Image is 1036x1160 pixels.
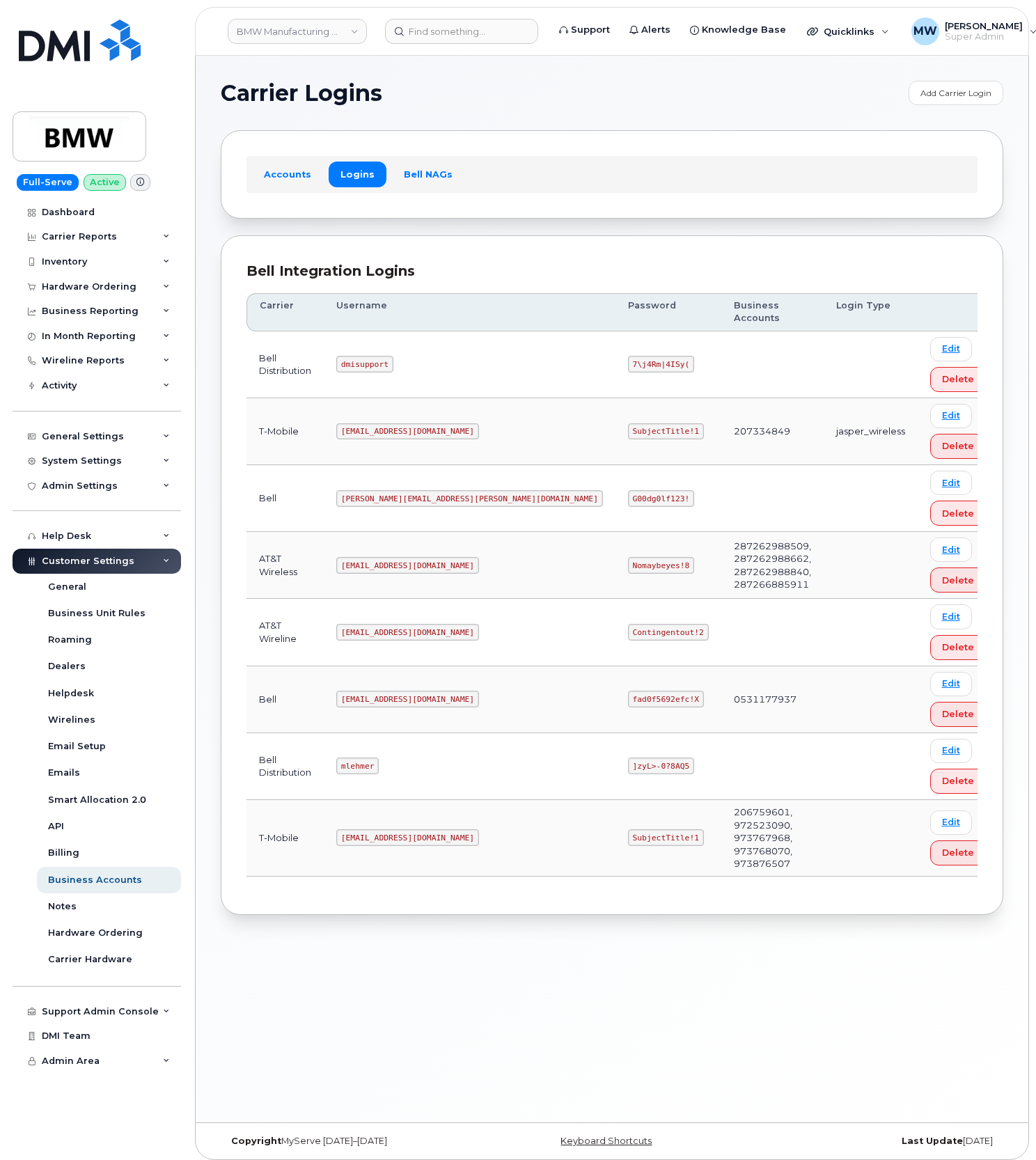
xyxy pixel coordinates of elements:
[231,1136,281,1146] strong: Copyright
[628,624,709,641] code: Contingentout!2
[628,557,694,574] code: Nomaybeyes!8
[246,398,324,465] td: T-Mobile
[336,829,479,846] code: [EMAIL_ADDRESS][DOMAIN_NAME]
[942,774,974,787] span: Delete
[909,81,1003,105] a: Add Carrier Login
[246,733,324,800] td: Bell Distribution
[336,758,379,774] code: mlehmer
[942,373,974,386] span: Delete
[930,501,986,526] button: Delete
[628,490,694,507] code: G00dg0lf123!
[930,471,972,495] a: Edit
[246,666,324,733] td: Bell
[942,439,974,453] span: Delete
[246,261,978,281] div: Bell Integration Logins
[336,624,479,641] code: [EMAIL_ADDRESS][DOMAIN_NAME]
[252,162,323,187] a: Accounts
[930,404,972,428] a: Edit
[246,532,324,599] td: AT&T Wireless
[824,293,918,331] th: Login Type
[721,398,824,465] td: 207334849
[628,829,704,846] code: SubjectTitle!1
[628,691,704,707] code: fad0f5692efc!X
[930,538,972,562] a: Edit
[329,162,386,187] a: Logins
[930,337,972,361] a: Edit
[336,691,479,707] code: [EMAIL_ADDRESS][DOMAIN_NAME]
[392,162,464,187] a: Bell NAGs
[246,800,324,877] td: T-Mobile
[930,604,972,629] a: Edit
[560,1136,652,1146] a: Keyboard Shortcuts
[930,567,986,593] button: Delete
[942,846,974,859] span: Delete
[824,398,918,465] td: jasper_wireless
[930,635,986,660] button: Delete
[902,1136,963,1146] strong: Last Update
[942,707,974,721] span: Delete
[246,465,324,532] td: Bell
[930,840,986,865] button: Delete
[336,356,393,373] code: dmisupport
[942,507,974,520] span: Delete
[721,293,824,331] th: Business Accounts
[930,739,972,763] a: Edit
[246,599,324,666] td: AT&T Wireline
[930,672,972,696] a: Edit
[721,800,824,877] td: 206759601, 972523090, 973767968, 973768070, 973876507
[628,423,704,440] code: SubjectTitle!1
[221,1136,482,1147] div: MyServe [DATE]–[DATE]
[942,641,974,654] span: Delete
[930,702,986,727] button: Delete
[246,331,324,398] td: Bell Distribution
[615,293,721,331] th: Password
[324,293,615,331] th: Username
[930,367,986,392] button: Delete
[721,666,824,733] td: 0531177937
[336,423,479,440] code: [EMAIL_ADDRESS][DOMAIN_NAME]
[336,490,603,507] code: [PERSON_NAME][EMAIL_ADDRESS][PERSON_NAME][DOMAIN_NAME]
[336,557,479,574] code: [EMAIL_ADDRESS][DOMAIN_NAME]
[221,83,382,104] span: Carrier Logins
[942,574,974,587] span: Delete
[721,532,824,599] td: 287262988509, 287262988662, 287262988840, 287266885911
[246,293,324,331] th: Carrier
[930,769,986,794] button: Delete
[930,434,986,459] button: Delete
[930,810,972,835] a: Edit
[628,758,694,774] code: ]zyL>-0?8AQ5
[742,1136,1003,1147] div: [DATE]
[628,356,694,373] code: 7\j4Rm|4ISy(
